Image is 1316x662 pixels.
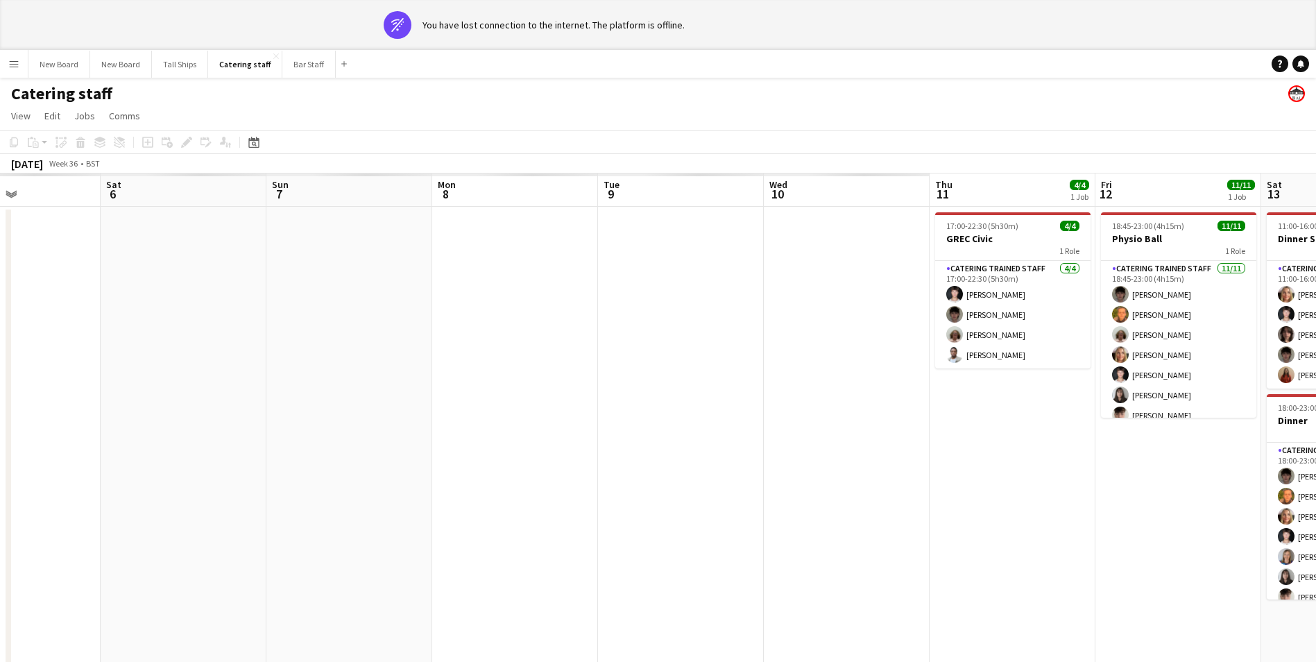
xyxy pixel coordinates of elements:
button: Tall Ships [152,51,208,78]
div: You have lost connection to the internet. The platform is offline. [422,19,685,31]
app-user-avatar: Beach Ballroom [1288,85,1305,102]
a: View [6,107,36,125]
a: Comms [103,107,146,125]
div: BST [86,158,100,169]
button: New Board [90,51,152,78]
span: View [11,110,31,122]
a: Edit [39,107,66,125]
button: New Board [28,51,90,78]
button: Catering staff [208,51,282,78]
span: Jobs [74,110,95,122]
span: Edit [44,110,60,122]
span: Comms [109,110,140,122]
a: Jobs [69,107,101,125]
button: Bar Staff [282,51,336,78]
div: [DATE] [11,157,43,171]
h1: Catering staff [11,83,112,104]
